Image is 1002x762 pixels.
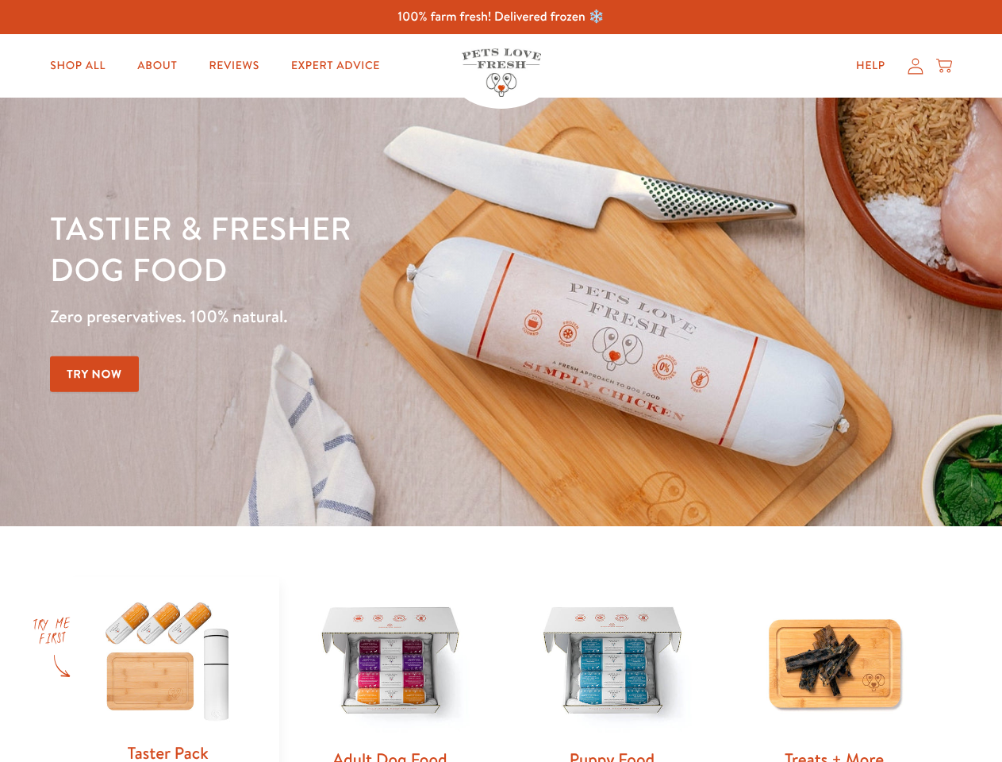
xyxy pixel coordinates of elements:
a: Help [843,50,898,82]
a: Shop All [37,50,118,82]
a: Expert Advice [278,50,393,82]
a: Try Now [50,356,139,392]
h1: Tastier & fresher dog food [50,207,651,290]
a: Reviews [196,50,271,82]
img: Pets Love Fresh [462,48,541,97]
a: About [125,50,190,82]
p: Zero preservatives. 100% natural. [50,302,651,331]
